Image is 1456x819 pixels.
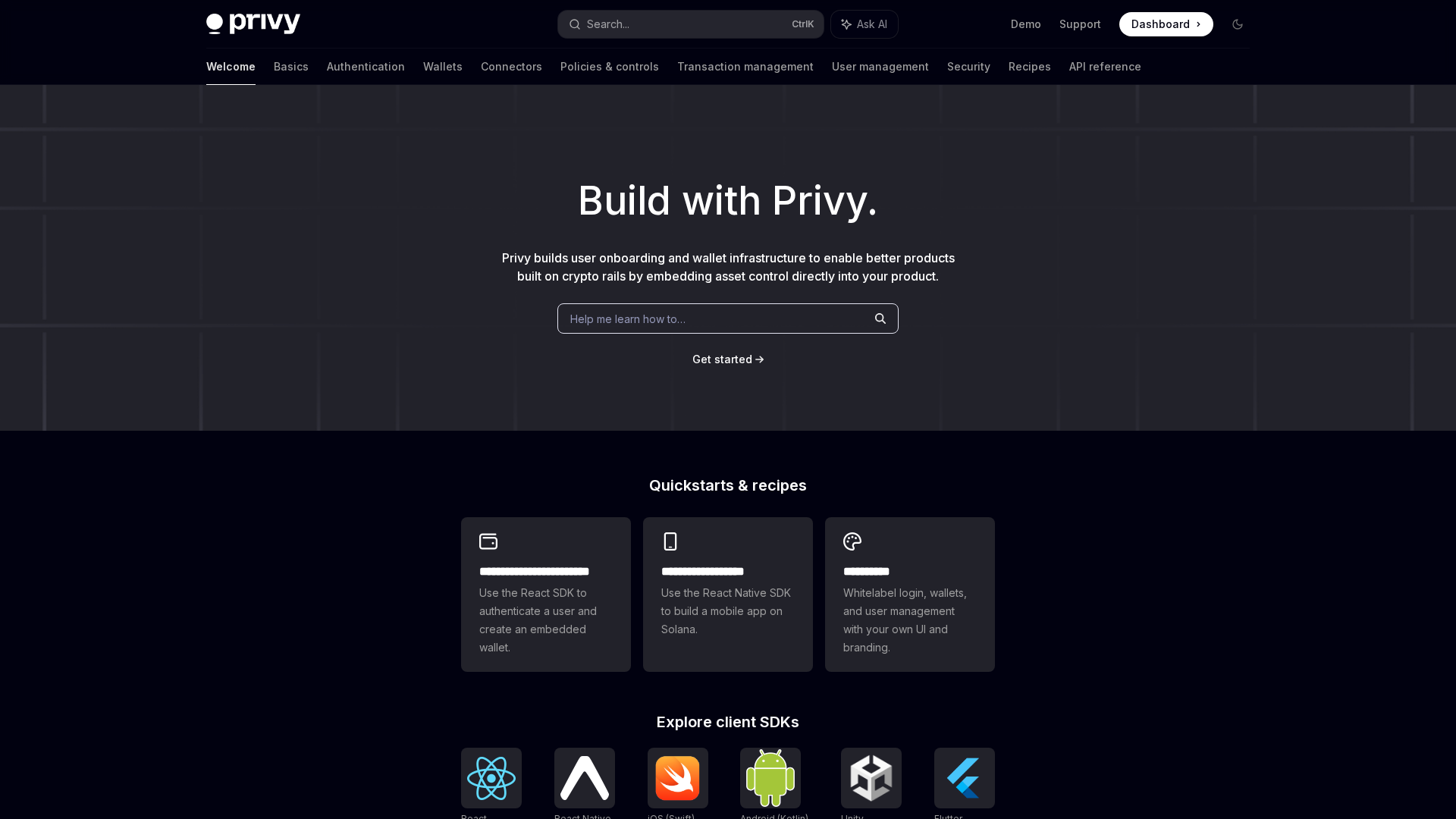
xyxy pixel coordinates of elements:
[1011,17,1041,32] a: Demo
[1059,17,1101,32] a: Support
[847,754,896,802] img: Unity
[677,49,814,85] a: Transaction management
[206,49,256,85] a: Welcome
[857,17,887,32] span: Ask AI
[467,757,516,800] img: React
[274,49,309,85] a: Basics
[461,478,995,493] h2: Quickstarts & recipes
[558,11,824,38] button: Search...CtrlK
[947,49,990,85] a: Security
[206,14,300,35] img: dark logo
[792,18,814,30] span: Ctrl K
[746,749,795,806] img: Android (Kotlin)
[1119,12,1213,36] a: Dashboard
[24,171,1432,231] h1: Build with Privy.
[481,49,542,85] a: Connectors
[654,755,702,801] img: iOS (Swift)
[1225,12,1250,36] button: Toggle dark mode
[1069,49,1141,85] a: API reference
[423,49,463,85] a: Wallets
[461,714,995,730] h2: Explore client SDKs
[1131,17,1190,32] span: Dashboard
[502,250,955,284] span: Privy builds user onboarding and wallet infrastructure to enable better products built on crypto ...
[940,754,989,802] img: Flutter
[560,756,609,799] img: React Native
[587,15,629,33] div: Search...
[661,584,795,639] span: Use the React Native SDK to build a mobile app on Solana.
[643,517,813,672] a: **** **** **** ***Use the React Native SDK to build a mobile app on Solana.
[327,49,405,85] a: Authentication
[560,49,659,85] a: Policies & controls
[692,352,752,367] a: Get started
[570,311,686,327] span: Help me learn how to…
[692,353,752,366] span: Get started
[831,11,898,38] button: Ask AI
[832,49,929,85] a: User management
[825,517,995,672] a: **** *****Whitelabel login, wallets, and user management with your own UI and branding.
[479,584,613,657] span: Use the React SDK to authenticate a user and create an embedded wallet.
[843,584,977,657] span: Whitelabel login, wallets, and user management with your own UI and branding.
[1009,49,1051,85] a: Recipes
